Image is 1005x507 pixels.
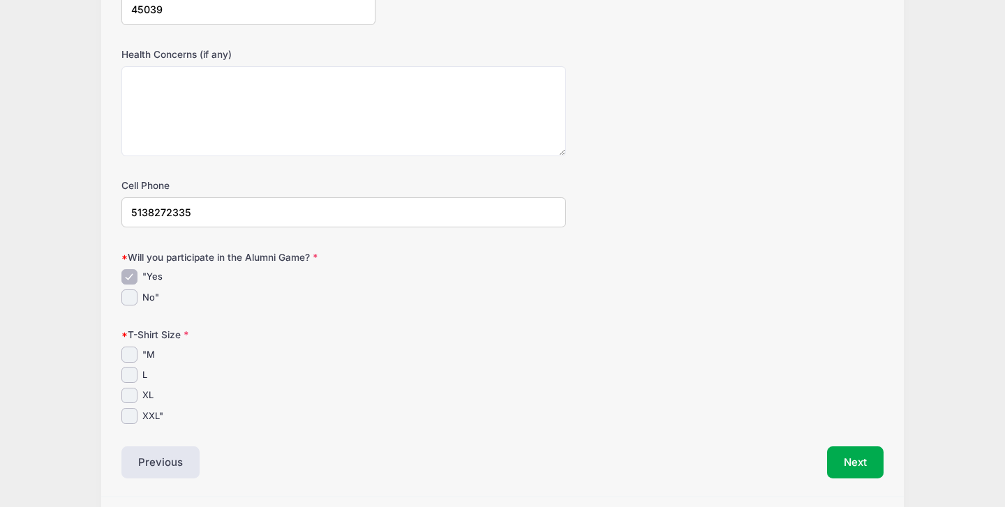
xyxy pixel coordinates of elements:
label: Health Concerns (if any) [121,47,375,61]
button: Previous [121,446,200,478]
label: No" [142,291,159,305]
label: "M [142,348,155,362]
label: Cell Phone [121,179,375,192]
button: Next [827,446,884,478]
label: L [142,368,147,382]
label: XXL" [142,409,163,423]
label: T-Shirt Size [121,328,375,342]
label: "Yes [142,270,163,284]
label: Will you participate in the Alumni Game? [121,250,375,264]
label: XL [142,388,154,402]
